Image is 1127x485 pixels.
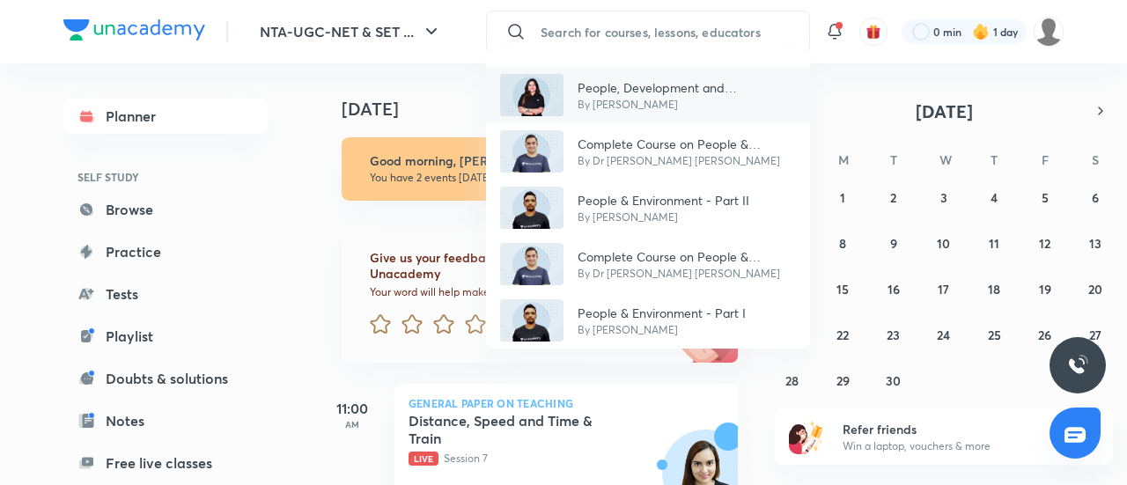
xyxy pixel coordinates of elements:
[578,78,796,97] p: People, Development and Environment- [DATE]
[500,130,563,173] img: Avatar
[486,123,810,180] a: AvatarComplete Course on People & Environment - UGC [DATE]By Dr [PERSON_NAME] [PERSON_NAME]
[578,322,746,338] p: By [PERSON_NAME]
[578,191,749,209] p: People & Environment - Part II
[578,209,749,225] p: By [PERSON_NAME]
[500,74,563,116] img: Avatar
[486,180,810,236] a: AvatarPeople & Environment - Part IIBy [PERSON_NAME]
[486,292,810,349] a: AvatarPeople & Environment - Part IBy [PERSON_NAME]
[578,247,796,266] p: Complete Course on People & Environment - UGC NET [DATE]
[578,135,796,153] p: Complete Course on People & Environment - UGC [DATE]
[486,236,810,292] a: AvatarComplete Course on People & Environment - UGC NET [DATE]By Dr [PERSON_NAME] [PERSON_NAME]
[578,97,796,113] p: By [PERSON_NAME]
[500,299,563,342] img: Avatar
[486,67,810,123] a: AvatarPeople, Development and Environment- [DATE]By [PERSON_NAME]
[578,153,796,169] p: By Dr [PERSON_NAME] [PERSON_NAME]
[578,304,746,322] p: People & Environment - Part I
[500,187,563,229] img: Avatar
[500,243,563,285] img: Avatar
[578,266,796,282] p: By Dr [PERSON_NAME] [PERSON_NAME]
[1067,355,1088,376] img: ttu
